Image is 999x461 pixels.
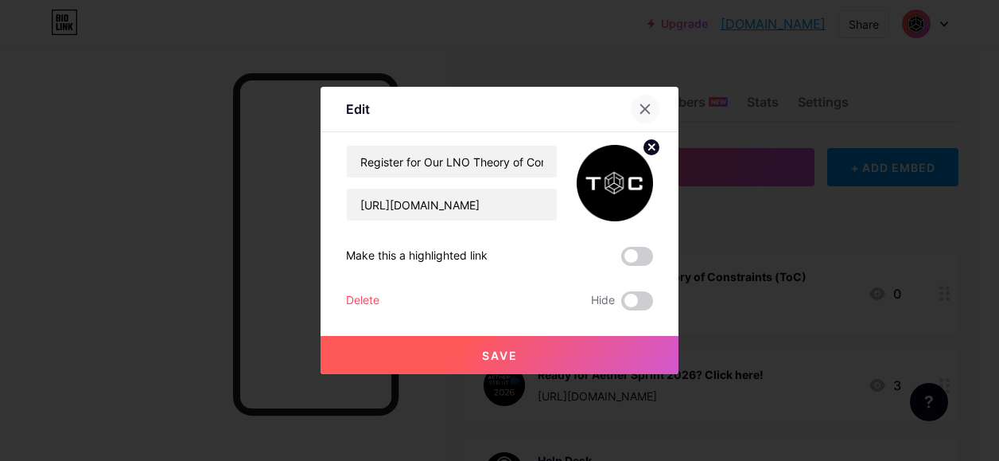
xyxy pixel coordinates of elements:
[577,145,653,221] img: link_thumbnail
[346,247,488,266] div: Make this a highlighted link
[321,336,678,374] button: Save
[591,291,615,311] span: Hide
[347,146,557,178] input: Title
[346,291,379,311] div: Delete
[482,349,518,362] span: Save
[346,100,370,119] div: Edit
[347,189,557,221] input: URL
